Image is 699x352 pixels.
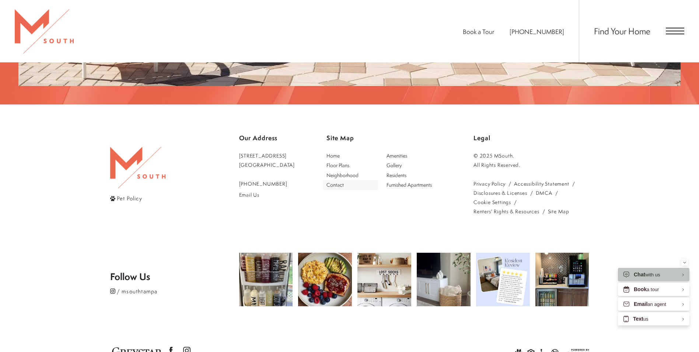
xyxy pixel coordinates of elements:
p: All Rights Reserved. [473,160,589,169]
p: Our Address [239,131,295,145]
a: Accessibility Statement [514,179,569,188]
a: Call Us [239,179,295,188]
a: Go to Furnished Apartments (opens in a new tab) [383,180,438,190]
span: Neighborhood [326,172,359,179]
img: Happy National Coffee Day!! Come get a cup. #msouthtampa #nationalcoffeday #tistheseason #coffeeo... [535,253,589,307]
a: Website Site Map [548,207,569,216]
p: Follow Us [110,272,239,281]
span: Gallery [387,162,402,169]
img: Breakfast is the most important meal of the day! 🥞☕ Start your morning off right with something d... [298,253,352,307]
img: Come see what all the hype is about! Get your new home today! #msouthtampa #movenow #thankful #be... [476,253,530,307]
img: MSouth [110,147,165,188]
p: © 2025 MSouth. [473,151,589,160]
a: Go to Floor Plans [323,161,378,170]
img: MSouth [15,9,74,54]
span: / msouthtampa [117,287,158,295]
span: Floor Plans [326,162,349,169]
a: Find Your Home [594,25,650,37]
img: Keep your blankets organized and your space stylish! 🧺 A simple basket brings both function and w... [417,253,471,307]
img: Keeping it clean and convenient! 🍶💡 Labeled squeeze bottles make condiments easy to grab and keep... [239,253,293,307]
a: Go to Gallery [383,161,438,170]
a: Local and State Disclosures and License Information [473,188,527,197]
a: Greystar privacy policy [473,179,506,188]
span: Pet Policy [117,194,142,202]
a: Go to Contact [323,180,378,190]
span: Contact [326,181,344,188]
a: Call Us at 813-570-8014 [510,27,564,36]
a: Go to Amenities [383,151,438,161]
span: Amenities [387,152,407,159]
div: Main [323,151,438,190]
p: Legal [473,131,589,145]
a: Greystar DMCA policy [536,188,552,197]
a: Book a Tour [463,27,494,36]
a: Go to Home [323,151,378,161]
span: Furnished Apartments [387,181,432,188]
span: Residents [387,172,406,179]
span: [PHONE_NUMBER] [239,180,287,187]
a: Email Us [239,190,295,199]
span: [PHONE_NUMBER] [510,27,564,36]
a: Follow msouthtampa on Instagram [110,286,239,296]
a: Go to Residents [383,170,438,180]
a: Go to Neighborhood [323,170,378,180]
p: Site Map [326,131,442,145]
a: Cookie Settings [473,197,511,207]
span: Home [326,152,340,159]
a: Renters' Rights & Resources [473,207,539,216]
a: Get Directions to 5110 South Manhattan Avenue Tampa, FL 33611 [239,151,295,169]
img: Laundry day just got a little more organized! 🧦✨ A 'lost sock' station keeps those solo socks in ... [357,253,411,307]
button: Open Menu [666,28,684,34]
